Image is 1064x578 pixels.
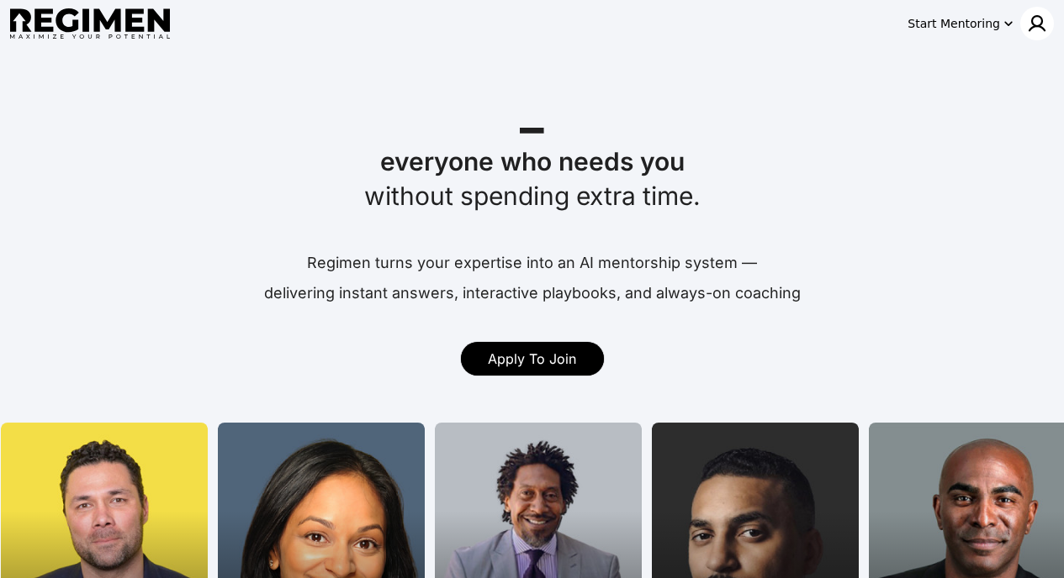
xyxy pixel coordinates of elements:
[264,281,801,305] div: delivering instant answers, interactive playbooks, and always-on coaching
[10,8,170,39] img: Regimen logo
[904,10,1017,37] button: Start Mentoring
[17,144,1047,179] div: everyone who needs you
[307,251,757,275] div: Regimen turns your expertise into an AI mentorship system —
[1027,13,1047,34] img: user icon
[908,15,1000,32] div: Start Mentoring
[17,179,1047,213] div: without spending extra time.
[488,350,576,367] span: Apply To Join
[461,342,604,376] a: Apply To Join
